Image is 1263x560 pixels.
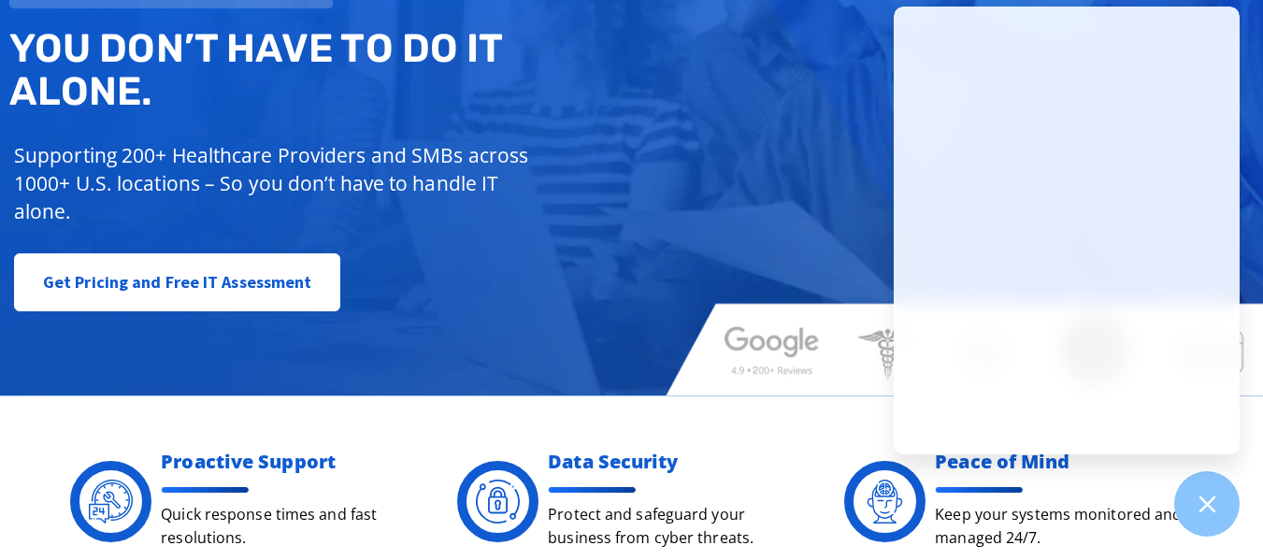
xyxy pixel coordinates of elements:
img: Digacore Services - peace of mind [863,480,908,524]
p: Quick response times and fast resolutions. [161,503,409,551]
h2: You don’t have to do IT alone. [9,27,646,113]
img: divider [548,487,638,493]
span: Get Pricing and Free IT Assessment [43,264,311,301]
img: divider [161,487,251,493]
p: Supporting 200+ Healthcare Providers and SMBs across 1000+ U.S. locations – So you don’t have to ... [14,141,531,225]
h2: Peace of Mind [935,452,1184,471]
p: Protect and safeguard your business from cyber threats. [548,503,797,551]
img: Digacore 24 Support [89,480,134,524]
iframe: Chatgenie Messenger [894,7,1240,454]
img: divider [935,487,1025,493]
img: Digacore Security [476,480,521,524]
h2: Proactive Support [161,452,409,471]
h2: Data Security [548,452,797,471]
p: Keep your systems monitored and managed 24/7. [935,503,1184,551]
a: Get Pricing and Free IT Assessment [14,253,340,311]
